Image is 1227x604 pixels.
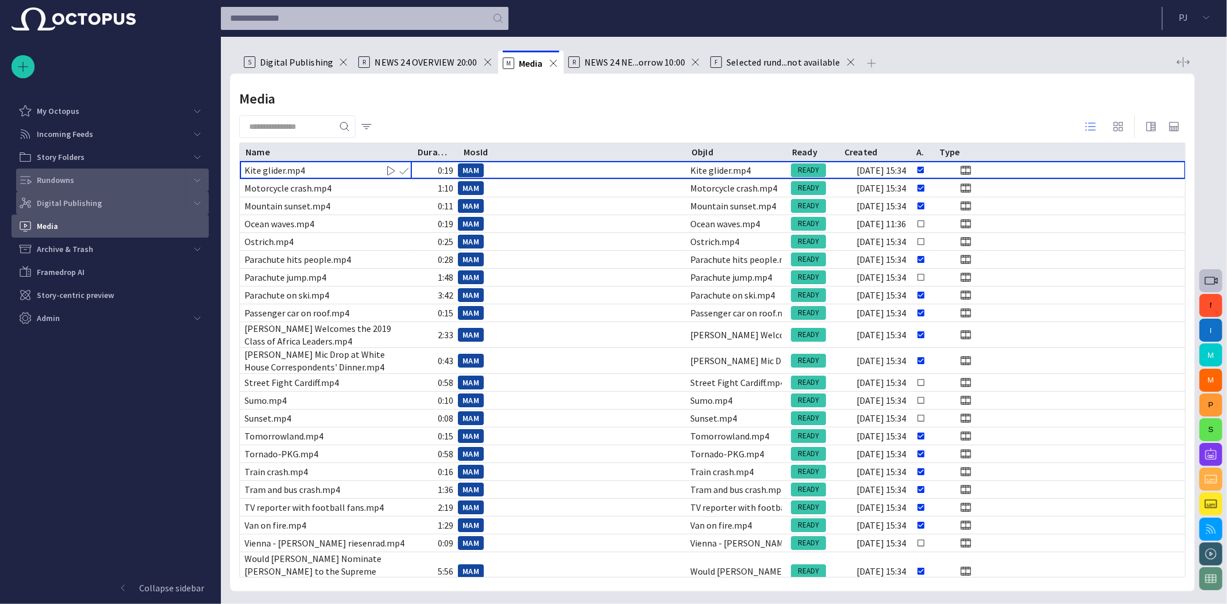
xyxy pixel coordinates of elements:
[462,468,479,476] span: MAM
[857,412,906,425] div: 9/4/2023 15:34
[857,307,906,319] div: 9/4/2023 15:34
[462,379,479,387] span: MAM
[857,200,906,212] div: 9/4/2023 15:34
[246,146,270,158] div: Name
[857,465,906,478] div: 9/4/2023 15:34
[690,271,772,284] div: Parachute jump.mp4
[438,164,453,177] div: 0:19
[244,253,351,266] div: Parachute hits people.mp4
[791,484,826,495] span: READY
[857,354,906,367] div: 9/4/2023 15:34
[244,235,293,248] div: Ostrich.mp4
[438,519,453,532] div: 1:29
[438,235,453,248] div: 0:25
[690,354,782,367] div: President Obama's Mic Drop at White House Correspondents' Dinner.mp4
[37,289,114,301] p: Story-centric preview
[462,503,479,511] span: MAM
[857,271,906,284] div: 9/4/2023 15:34
[37,105,79,117] p: My Octopus
[690,483,782,496] div: Tram and bus crash.mp4
[438,376,453,389] div: 0:58
[462,414,479,422] span: MAM
[438,253,453,266] div: 0:28
[462,309,479,317] span: MAM
[244,271,326,284] div: Parachute jump.mp4
[690,465,754,478] div: Train crash.mp4
[690,412,737,425] div: Sunset.mp4
[462,432,479,440] span: MAM
[690,182,777,194] div: Motorcycle crash.mp4
[844,146,877,158] div: Created
[244,501,384,514] div: TV reporter with football fans.mp4
[857,289,906,301] div: 9/4/2023 15:34
[438,289,453,301] div: 3:42
[939,146,960,158] div: Type
[462,521,479,529] span: MAM
[916,146,926,158] div: Annotated
[857,519,906,532] div: 9/4/2023 15:34
[438,307,453,319] div: 0:15
[1199,294,1222,317] button: f
[438,537,453,549] div: 0:09
[244,537,404,549] div: Vienna - [PERSON_NAME] riesenrad.mp4
[1199,343,1222,366] button: M
[690,307,782,319] div: Passenger car on roof.mp4
[244,448,318,460] div: Tornado-PKG.mp4
[12,7,136,30] img: Octopus News Room
[791,307,826,319] span: READY
[438,412,453,425] div: 0:08
[791,218,826,230] span: READY
[462,202,479,210] span: MAM
[690,394,732,407] div: Sumo.mp4
[37,151,85,163] p: Story Folders
[438,217,453,230] div: 0:19
[12,100,209,330] ul: main menu
[244,322,407,347] div: [PERSON_NAME] Welcomes the 2019 Class of Africa Leaders.mp4
[462,184,479,192] span: MAM
[37,174,74,186] p: Rundowns
[791,165,826,176] span: READY
[857,235,906,248] div: 9/4/2023 15:34
[438,394,453,407] div: 0:10
[239,51,354,74] div: SDigital Publishing
[438,565,453,578] div: 5:56
[791,537,826,549] span: READY
[462,396,479,404] span: MAM
[12,576,209,599] button: Collapse sidebar
[791,502,826,513] span: READY
[462,255,479,263] span: MAM
[438,483,453,496] div: 1:36
[690,289,775,301] div: Parachute on ski.mp4
[791,430,826,442] span: READY
[462,357,479,365] span: MAM
[462,539,479,547] span: MAM
[462,486,479,494] span: MAM
[498,51,564,74] div: MMedia
[564,51,706,74] div: RNEWS 24 NE...orrow 10:00
[244,483,340,496] div: Tram and bus crash.mp4
[791,565,826,577] span: READY
[462,238,479,246] span: MAM
[1199,369,1222,392] button: M
[503,58,514,69] p: M
[244,430,323,442] div: Tomorrowland.mp4
[791,519,826,531] span: READY
[438,271,453,284] div: 1:48
[244,289,329,301] div: Parachute on ski.mp4
[857,483,906,496] div: 9/4/2023 15:34
[244,465,308,478] div: Train crash.mp4
[792,146,817,158] div: Ready
[857,394,906,407] div: 9/4/2023 15:34
[690,217,760,230] div: Ocean waves.mp4
[244,307,349,319] div: Passenger car on roof.mp4
[791,377,826,388] span: READY
[37,220,58,232] p: Media
[857,376,906,389] div: 9/4/2023 15:34
[462,331,479,339] span: MAM
[690,253,782,266] div: Parachute hits people.mp4
[438,182,453,194] div: 1:10
[690,565,782,578] div: Would Joe Biden Nominate Barack Obama to the Supreme Court.mp4
[37,243,93,255] p: Archive & Trash
[690,430,769,442] div: Tomorrowland.mp4
[244,552,407,590] div: Would [PERSON_NAME] Nominate [PERSON_NAME] to the Supreme Court.mp4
